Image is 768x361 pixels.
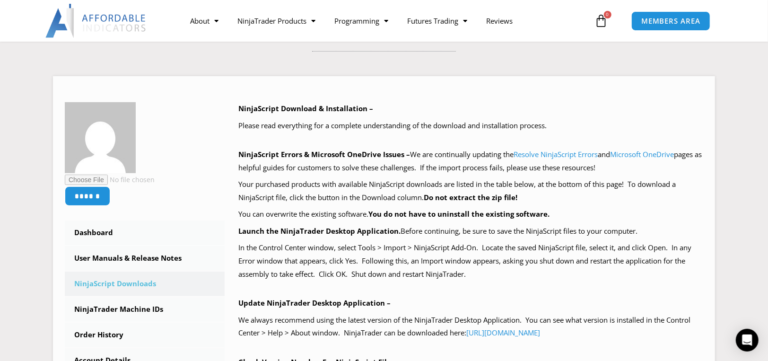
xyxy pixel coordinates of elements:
a: NinjaTrader Products [228,10,325,32]
b: You do not have to uninstall the existing software. [369,209,550,219]
p: In the Control Center window, select Tools > Import > NinjaScript Add-On. Locate the saved NinjaS... [239,241,704,281]
img: LogoAI | Affordable Indicators – NinjaTrader [45,4,147,38]
p: You can overwrite the existing software. [239,208,704,221]
a: Futures Trading [398,10,477,32]
span: 0 [604,11,611,18]
a: MEMBERS AREA [631,11,710,31]
a: Reviews [477,10,522,32]
a: [URL][DOMAIN_NAME] [467,328,541,337]
b: Do not extract the zip file! [424,193,518,202]
a: Microsoft OneDrive [611,150,674,159]
a: Programming [325,10,398,32]
p: We are continually updating the and pages as helpful guides for customers to solve these challeng... [239,148,704,175]
span: MEMBERS AREA [641,18,700,25]
div: Open Intercom Messenger [736,329,759,352]
a: Dashboard [65,220,225,245]
a: 0 [581,7,622,35]
b: NinjaScript Errors & Microsoft OneDrive Issues – [239,150,410,159]
a: Resolve NinjaScript Errors [514,150,598,159]
p: Please read everything for a complete understanding of the download and installation process. [239,119,704,132]
a: User Manuals & Release Notes [65,246,225,271]
p: We always recommend using the latest version of the NinjaTrader Desktop Application. You can see ... [239,314,704,340]
p: Before continuing, be sure to save the NinjaScript files to your computer. [239,225,704,238]
b: NinjaScript Download & Installation – [239,104,374,113]
a: NinjaTrader Machine IDs [65,297,225,322]
a: Order History [65,323,225,347]
nav: Menu [181,10,592,32]
b: Update NinjaTrader Desktop Application – [239,298,391,308]
a: About [181,10,228,32]
b: Launch the NinjaTrader Desktop Application. [239,226,401,236]
p: Your purchased products with available NinjaScript downloads are listed in the table below, at th... [239,178,704,204]
img: 1704d5d59ad8cb7cb3fed4a5b37a7208e6ee453631164ae0acd392383c6e5d24 [65,102,136,173]
a: NinjaScript Downloads [65,272,225,296]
